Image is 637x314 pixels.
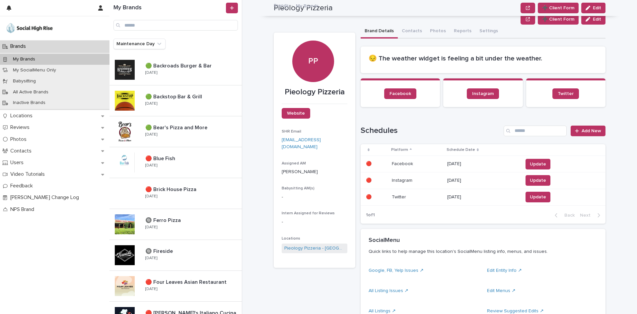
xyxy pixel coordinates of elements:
[384,88,416,99] a: Facebook
[487,268,522,273] a: Edit Entity Info ↗
[530,161,546,167] span: Update
[8,159,29,166] p: Users
[8,78,41,84] p: Babysitting
[145,278,228,285] p: 🔴 Four Leaves Asian Restaurant
[5,22,54,35] img: o5DnuTxEQV6sW9jFYBBf
[467,88,499,99] a: Instagram
[145,163,157,168] p: [DATE]
[145,225,157,230] p: [DATE]
[361,189,605,205] tr: 🔴🔴 TwitterTwitter [DATE]Update
[8,89,54,95] p: All Active Brands
[282,130,301,134] span: SHR Email
[282,194,347,201] p: -
[145,70,157,75] p: [DATE]
[389,91,411,96] span: Facebook
[109,209,242,240] a: 🔘 Ferro Pizza🔘 Ferro Pizza [DATE]
[145,216,182,224] p: 🔘 Ferro Pizza
[472,91,494,96] span: Instagram
[145,123,209,131] p: 🟢 Bear's Pizza and More
[542,16,574,23] span: ➕ Client Form
[282,161,306,165] span: Assigned AM
[145,256,157,261] p: [DATE]
[8,148,37,154] p: Contacts
[109,178,242,209] a: 🔴 Brick House Pizza🔴 Brick House Pizza [DATE]
[8,100,51,106] p: Inactive Brands
[582,129,601,133] span: Add New
[366,176,373,183] p: 🔴
[145,101,157,106] p: [DATE]
[530,177,546,184] span: Update
[282,87,347,97] p: Pieology Pizzeria
[145,154,177,162] p: 🔴 Blue Fish
[369,54,598,62] h2: 😔 The weather widget is feeling a bit under the weather.
[145,247,174,255] p: 🔘 Fireside
[361,172,605,189] tr: 🔴🔴 InstagramInstagram [DATE]Update
[398,25,426,39] button: Contacts
[369,288,408,293] a: All Listing Issues ↗
[296,2,318,9] p: My Brands
[447,178,518,183] p: [DATE]
[581,14,605,25] button: Edit
[361,126,501,136] h1: Schedules
[292,15,334,66] div: PP
[366,193,373,200] p: 🔴
[549,212,577,218] button: Back
[392,193,407,200] p: Twitter
[113,4,225,12] h1: My Brands
[526,192,550,202] button: Update
[447,146,475,154] p: Schedule Date
[426,25,450,39] button: Photos
[560,213,575,218] span: Back
[145,92,203,100] p: 🟢 Backstop Bar & Grill
[538,14,579,25] button: ➕ Client Form
[8,43,31,50] p: Brands
[577,212,605,218] button: Next
[8,113,38,119] p: Locations
[282,237,300,241] span: Locations
[109,54,242,85] a: 🟢 Backroads Burger & Bar🟢 Backroads Burger & Bar [DATE]
[282,108,310,119] a: Website
[8,194,84,201] p: [PERSON_NAME] Change Log
[145,61,213,69] p: 🟢 Backroads Burger & Bar
[145,132,157,137] p: [DATE]
[145,287,157,291] p: [DATE]
[282,186,315,190] span: Babysitting AM(s)
[8,171,50,177] p: Video Tutorials
[109,147,242,178] a: 🔴 Blue Fish🔴 Blue Fish [DATE]
[8,124,35,131] p: Reviews
[526,175,550,186] button: Update
[8,136,32,143] p: Photos
[361,207,380,223] p: 1 of 1
[284,245,345,252] a: Pieology Pizzeria - [GEOGRAPHIC_DATA]
[109,271,242,302] a: 🔴 Four Leaves Asian Restaurant🔴 Four Leaves Asian Restaurant [DATE]
[450,25,475,39] button: Reports
[8,206,39,213] p: NPS Brand
[113,39,166,49] button: Maintenance Day
[8,183,38,189] p: Feedback
[8,67,61,73] p: My SocialMenu Only
[593,17,601,22] span: Edit
[530,194,546,200] span: Update
[109,85,242,116] a: 🟢 Backstop Bar & Grill🟢 Backstop Bar & Grill [DATE]
[447,161,518,167] p: [DATE]
[391,146,408,154] p: Platform
[282,211,335,215] span: Intern Assigned for Reviews
[109,240,242,271] a: 🔘 Fireside🔘 Fireside [DATE]
[8,56,40,62] p: My Brands
[558,91,574,96] span: Twitter
[487,288,516,293] a: Edit Menus ↗
[282,219,347,226] p: -
[109,116,242,147] a: 🟢 Bear's Pizza and More🟢 Bear's Pizza and More [DATE]
[369,309,396,313] a: All Listings ↗
[526,159,550,169] button: Update
[487,309,544,313] a: Review Suggested Edits ↗
[113,20,238,31] input: Search
[504,126,567,136] div: Search
[571,126,605,136] a: Add New
[475,25,502,39] button: Settings
[392,176,414,183] p: Instagram
[580,213,595,218] span: Next
[274,1,289,9] a: Brands
[369,268,424,273] a: Google, FB, Yelp Issues ↗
